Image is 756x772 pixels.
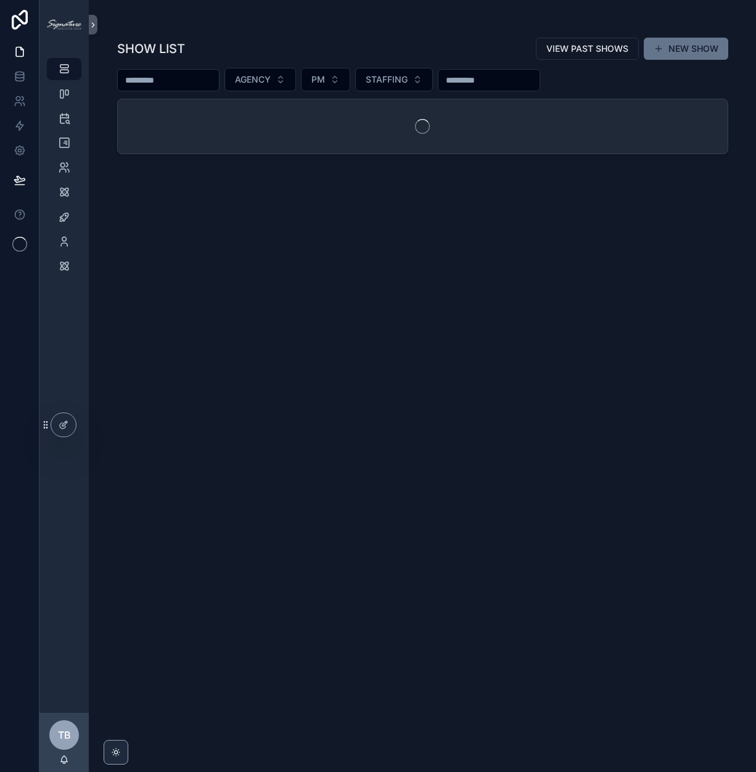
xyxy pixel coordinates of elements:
[366,73,408,86] span: STAFFING
[644,38,728,60] button: NEW SHOW
[235,73,271,86] span: AGENCY
[47,20,81,30] img: App logo
[536,38,639,60] button: VIEW PAST SHOWS
[58,728,71,742] span: TB
[355,68,433,91] button: Select Button
[39,49,89,294] div: scrollable content
[301,68,350,91] button: Select Button
[117,40,185,57] h1: SHOW LIST
[546,43,628,55] span: VIEW PAST SHOWS
[311,73,325,86] span: PM
[224,68,296,91] button: Select Button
